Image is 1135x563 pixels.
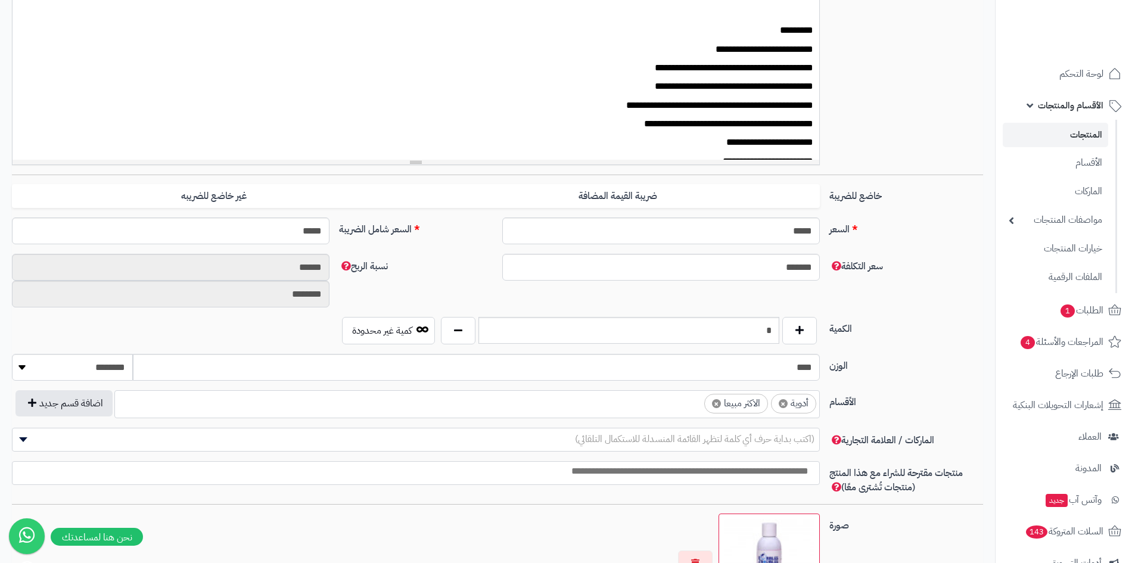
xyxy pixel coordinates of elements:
[825,317,988,336] label: الكمية
[1078,428,1102,445] span: العملاء
[1054,24,1124,49] img: logo-2.png
[1060,304,1075,318] span: 1
[1003,486,1128,514] a: وآتس آبجديد
[712,399,721,408] span: ×
[1019,334,1103,350] span: المراجعات والأسئلة
[1055,365,1103,382] span: طلبات الإرجاع
[1025,525,1048,539] span: 143
[1025,523,1103,540] span: السلات المتروكة
[334,217,497,237] label: السعر شامل الضريبة
[779,399,788,408] span: ×
[825,184,988,203] label: خاضع للضريبة
[829,466,963,494] span: منتجات مقترحة للشراء مع هذا المنتج (منتجات تُشترى معًا)
[1003,150,1108,176] a: الأقسام
[416,184,820,209] label: ضريبة القيمة المضافة
[825,390,988,409] label: الأقسام
[1003,328,1128,356] a: المراجعات والأسئلة4
[1059,302,1103,319] span: الطلبات
[1003,207,1108,233] a: مواصفات المنتجات
[829,433,934,447] span: الماركات / العلامة التجارية
[1075,460,1102,477] span: المدونة
[1059,66,1103,82] span: لوحة التحكم
[1003,454,1128,483] a: المدونة
[1003,179,1108,204] a: الماركات
[829,259,883,273] span: سعر التكلفة
[1003,359,1128,388] a: طلبات الإرجاع
[1003,296,1128,325] a: الطلبات1
[771,394,816,413] li: أدوية
[1038,97,1103,114] span: الأقسام والمنتجات
[825,354,988,373] label: الوزن
[1003,391,1128,419] a: إشعارات التحويلات البنكية
[704,394,768,413] li: الاكثر مبيعا
[1046,494,1068,507] span: جديد
[12,184,416,209] label: غير خاضع للضريبه
[1003,517,1128,546] a: السلات المتروكة143
[825,514,988,533] label: صورة
[825,217,988,237] label: السعر
[1003,265,1108,290] a: الملفات الرقمية
[1013,397,1103,413] span: إشعارات التحويلات البنكية
[339,259,388,273] span: نسبة الربح
[1003,422,1128,451] a: العملاء
[1020,335,1035,349] span: 4
[1003,236,1108,262] a: خيارات المنتجات
[15,390,113,416] button: اضافة قسم جديد
[1044,492,1102,508] span: وآتس آب
[575,432,814,446] span: (اكتب بداية حرف أي كلمة لتظهر القائمة المنسدلة للاستكمال التلقائي)
[1003,60,1128,88] a: لوحة التحكم
[1003,123,1108,147] a: المنتجات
